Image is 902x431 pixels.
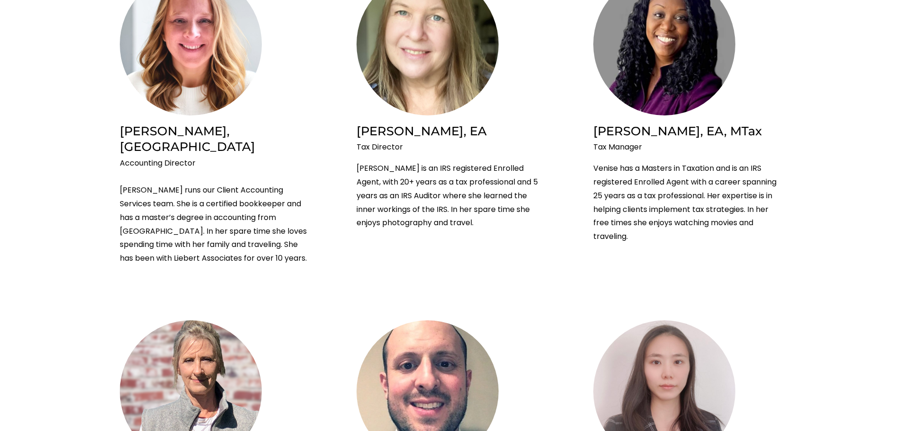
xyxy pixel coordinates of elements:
[357,123,546,139] h2: [PERSON_NAME], EA
[120,157,309,265] p: Accounting Director [PERSON_NAME] runs our Client Accounting Services team. She is a certified bo...
[593,141,783,154] p: Tax Manager
[593,162,783,244] p: Venise has a Masters in Taxation and is an IRS registered Enrolled Agent with a career spanning 2...
[357,141,546,154] p: Tax Director
[357,162,546,230] p: [PERSON_NAME] is an IRS registered Enrolled Agent, with 20+ years as a tax professional and 5 yea...
[593,123,783,139] h2: [PERSON_NAME], EA, MTax
[120,123,309,155] h2: [PERSON_NAME], [GEOGRAPHIC_DATA]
